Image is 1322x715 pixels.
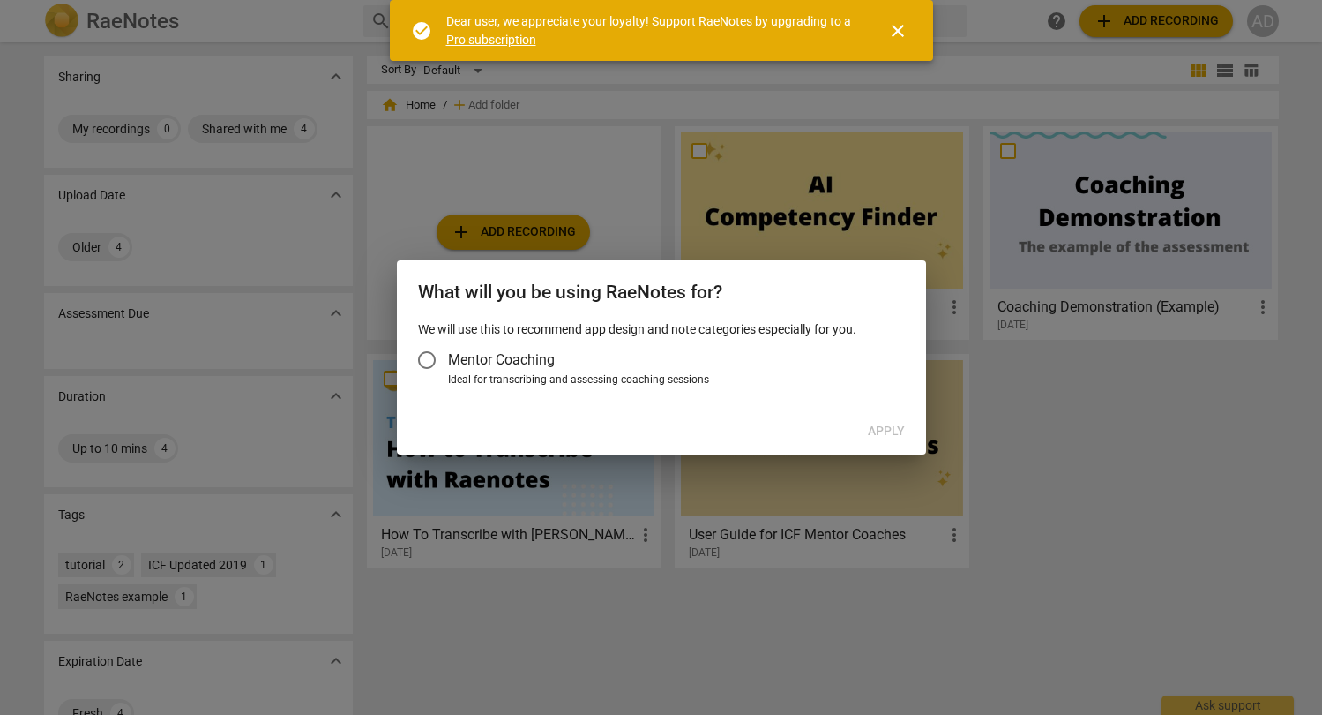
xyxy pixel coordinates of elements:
span: check_circle [411,20,432,41]
a: Pro subscription [446,33,536,47]
div: Account type [418,339,905,388]
h2: What will you be using RaeNotes for? [418,282,905,304]
span: close [887,20,908,41]
p: We will use this to recommend app design and note categories especially for you. [418,320,905,339]
button: Close [877,10,919,52]
div: Ideal for transcribing and assessing coaching sessions [448,373,900,388]
div: Dear user, we appreciate your loyalty! Support RaeNotes by upgrading to a [446,12,855,49]
span: Mentor Coaching [448,350,555,370]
